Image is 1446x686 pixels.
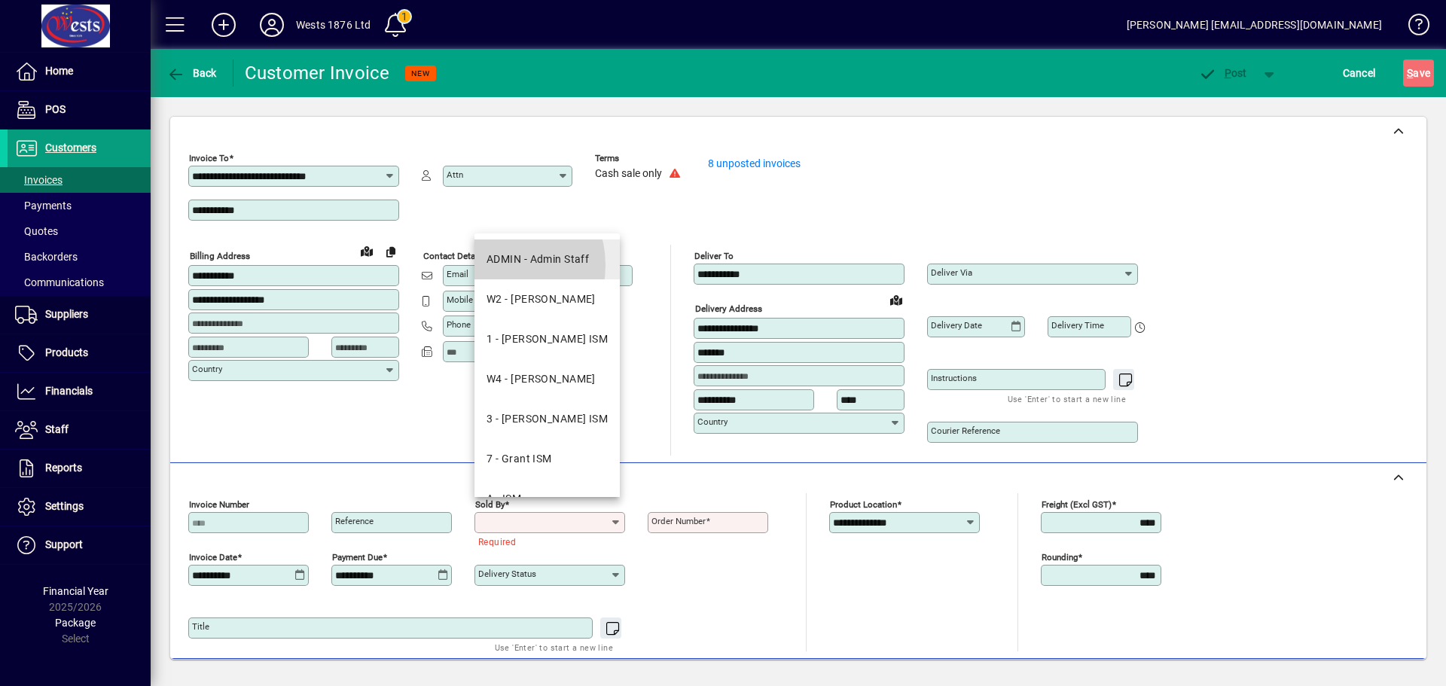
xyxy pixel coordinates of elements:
mat-label: Delivery time [1051,320,1104,331]
a: Settings [8,488,151,526]
button: Cancel [1339,59,1380,87]
div: W4 - [PERSON_NAME] [487,371,596,387]
span: POS [45,103,66,115]
button: Post [1191,59,1255,87]
mat-label: Attn [447,169,463,180]
a: POS [8,91,151,129]
button: Profile [248,11,296,38]
mat-label: Email [447,269,468,279]
span: Invoices [15,174,63,186]
mat-label: Rounding [1042,552,1078,563]
div: A - ISM . [487,491,527,507]
mat-label: Delivery date [931,320,982,331]
span: ave [1407,61,1430,85]
mat-label: Order number [651,516,706,526]
mat-label: Phone [447,319,471,330]
mat-error: Required [478,533,613,549]
span: Home [45,65,73,77]
mat-label: Deliver via [931,267,972,278]
a: Support [8,526,151,564]
a: Products [8,334,151,372]
span: Customers [45,142,96,154]
mat-option: 1 - Carol ISM [474,319,620,359]
mat-label: Mobile [447,294,473,305]
div: 1 - [PERSON_NAME] ISM [487,331,608,347]
button: Back [163,59,221,87]
span: Reports [45,462,82,474]
span: Products [45,346,88,358]
a: 8 unposted invoices [708,157,801,169]
span: Financial Year [43,585,108,597]
a: Home [8,53,151,90]
span: Payments [15,200,72,212]
mat-hint: Use 'Enter' to start a new line [1008,390,1126,407]
span: Back [166,67,217,79]
mat-label: Deliver To [694,251,734,261]
span: Suppliers [45,308,88,320]
mat-label: Invoice number [189,499,249,510]
mat-hint: Use 'Enter' to start a new line [495,639,613,656]
mat-label: Product location [830,499,897,510]
div: W2 - [PERSON_NAME] [487,291,596,307]
div: ADMIN - Admin Staff [487,252,589,267]
span: Staff [45,423,69,435]
mat-label: Invoice To [189,153,229,163]
a: Suppliers [8,296,151,334]
mat-label: Payment due [332,552,383,563]
span: P [1225,67,1231,79]
span: S [1407,67,1413,79]
a: Reports [8,450,151,487]
a: Invoices [8,167,151,193]
a: Payments [8,193,151,218]
a: Communications [8,270,151,295]
div: [PERSON_NAME] [EMAIL_ADDRESS][DOMAIN_NAME] [1127,13,1382,37]
mat-label: Courier Reference [931,425,1000,436]
a: View on map [884,288,908,312]
mat-label: Title [192,621,209,632]
button: Save [1403,59,1434,87]
div: Wests 1876 Ltd [296,13,371,37]
span: Terms [595,154,685,163]
mat-label: Country [192,364,222,374]
mat-option: ADMIN - Admin Staff [474,239,620,279]
button: Add [200,11,248,38]
a: View on map [355,239,379,263]
span: Financials [45,385,93,397]
span: Settings [45,500,84,512]
mat-option: W2 - Angela [474,279,620,319]
mat-option: A - ISM . [474,479,620,519]
div: Customer Invoice [245,61,390,85]
a: Backorders [8,244,151,270]
span: Backorders [15,251,78,263]
span: Communications [15,276,104,288]
mat-label: Reference [335,516,374,526]
span: Cash sale only [595,168,662,180]
a: Staff [8,411,151,449]
mat-label: Country [697,416,728,427]
button: Copy to Delivery address [379,239,403,264]
div: 3 - [PERSON_NAME] ISM [487,411,608,427]
mat-label: Sold by [475,499,505,510]
a: Financials [8,373,151,410]
mat-label: Invoice date [189,552,237,563]
mat-option: 3 - David ISM [474,399,620,439]
mat-option: 7 - Grant ISM [474,439,620,479]
span: Quotes [15,225,58,237]
mat-option: W4 - Craig [474,359,620,399]
span: Support [45,538,83,550]
span: Cancel [1343,61,1376,85]
a: Knowledge Base [1397,3,1427,52]
mat-label: Freight (excl GST) [1042,499,1112,510]
div: 7 - Grant ISM [487,451,552,467]
span: ost [1198,67,1247,79]
a: Quotes [8,218,151,244]
mat-label: Delivery status [478,569,536,579]
app-page-header-button: Back [151,59,233,87]
span: NEW [411,69,430,78]
span: Package [55,617,96,629]
mat-label: Instructions [931,373,977,383]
